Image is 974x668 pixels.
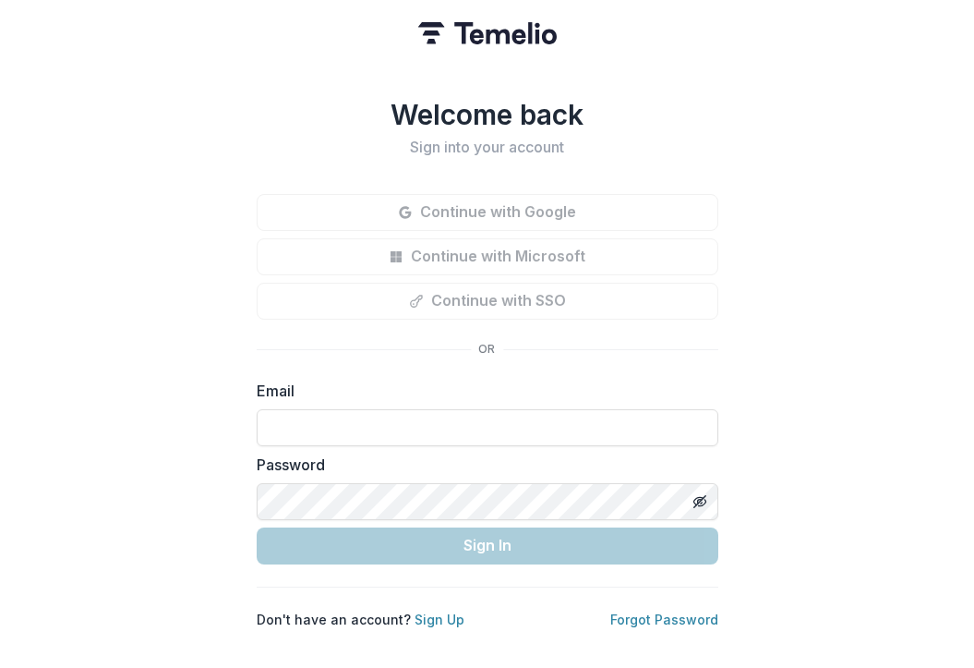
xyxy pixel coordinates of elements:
label: Password [257,454,707,476]
img: Temelio [418,22,557,44]
button: Continue with SSO [257,283,718,320]
p: Don't have an account? [257,610,464,629]
h2: Sign into your account [257,139,718,156]
button: Toggle password visibility [685,487,715,516]
a: Forgot Password [610,612,718,627]
button: Continue with Google [257,194,718,231]
button: Continue with Microsoft [257,238,718,275]
h1: Welcome back [257,98,718,131]
button: Sign In [257,528,718,565]
a: Sign Up [415,612,464,627]
label: Email [257,380,707,402]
